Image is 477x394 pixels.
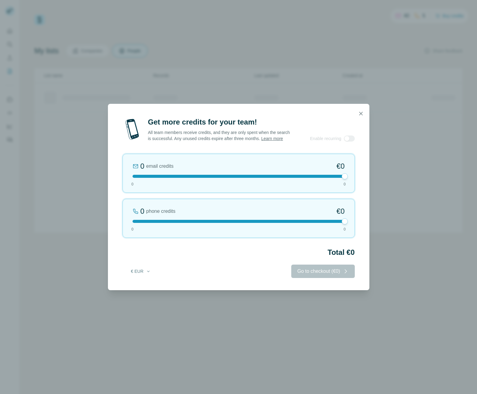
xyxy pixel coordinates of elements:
span: €0 [337,161,345,171]
span: 0 [344,181,346,187]
h2: Total €0 [123,248,355,257]
span: 0 [344,227,346,232]
span: Enable recurring [310,135,341,142]
button: € EUR [127,266,155,277]
span: €0 [337,206,345,216]
p: All team members receive credits, and they are only spent when the search is successful. Any unus... [148,129,291,142]
span: email credits [146,163,174,170]
a: Learn more [261,136,283,141]
img: mobile-phone [123,117,142,142]
span: 0 [131,227,133,232]
span: phone credits [146,208,175,215]
div: 0 [140,206,144,216]
span: 0 [131,181,133,187]
div: 0 [140,161,144,171]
